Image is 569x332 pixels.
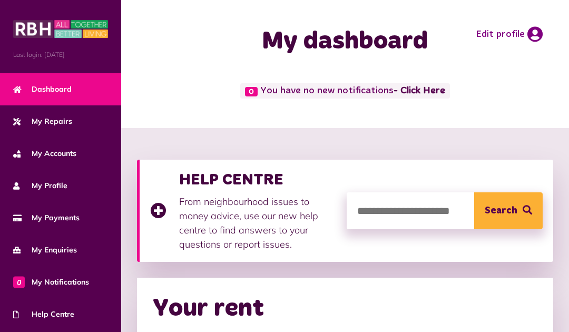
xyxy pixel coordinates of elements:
[13,245,77,256] span: My Enquiries
[172,26,517,57] h1: My dashboard
[13,50,108,60] span: Last login: [DATE]
[179,170,336,189] h3: HELP CENTRE
[240,83,449,99] span: You have no new notifications
[13,212,80,223] span: My Payments
[394,86,445,96] a: - Click Here
[153,294,264,324] h2: Your rent
[13,18,108,40] img: MyRBH
[13,277,89,288] span: My Notifications
[245,87,258,96] span: 0
[13,309,74,320] span: Help Centre
[13,180,67,191] span: My Profile
[13,148,76,159] span: My Accounts
[13,116,72,127] span: My Repairs
[179,194,336,251] p: From neighbourhood issues to money advice, use our new help centre to find answers to your questi...
[485,192,517,229] span: Search
[13,276,25,288] span: 0
[13,84,72,95] span: Dashboard
[474,192,543,229] button: Search
[476,26,543,42] a: Edit profile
